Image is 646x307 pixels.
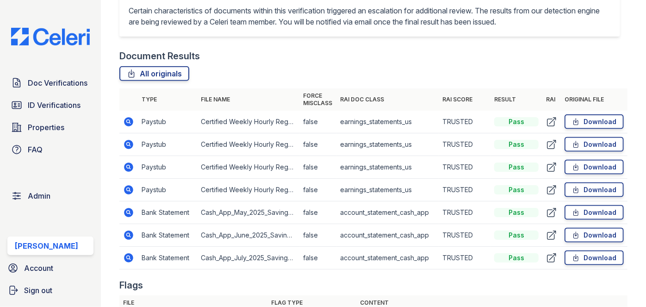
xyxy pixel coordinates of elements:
[7,140,93,159] a: FAQ
[138,88,197,111] th: Type
[197,247,299,269] td: Cash_App_July_2025_Savings_Statement.pdf
[24,263,53,274] span: Account
[542,88,561,111] th: RAI
[561,88,627,111] th: Original file
[138,179,197,201] td: Paystub
[15,240,78,251] div: [PERSON_NAME]
[24,285,52,296] span: Sign out
[28,100,81,111] span: ID Verifications
[197,201,299,224] td: Cash_App_May_2025_Savings_Statement.pdf
[138,247,197,269] td: Bank Statement
[439,179,491,201] td: TRUSTED
[197,133,299,156] td: Certified Weekly Hourly Regular 08_15_2025 653 Regular.pdf
[299,224,336,247] td: false
[197,88,299,111] th: File name
[565,205,624,220] a: Download
[494,117,539,126] div: Pass
[439,224,491,247] td: TRUSTED
[336,201,439,224] td: account_statement_cash_app
[299,247,336,269] td: false
[439,88,491,111] th: RAI Score
[439,111,491,133] td: TRUSTED
[494,231,539,240] div: Pass
[197,179,299,201] td: Certified Weekly Hourly Regular 08_01_2025 653 Regular.pdf
[299,88,336,111] th: Force misclass
[336,156,439,179] td: earnings_statements_us
[439,156,491,179] td: TRUSTED
[494,185,539,194] div: Pass
[299,179,336,201] td: false
[138,111,197,133] td: Paystub
[565,251,624,265] a: Download
[299,133,336,156] td: false
[129,5,611,27] p: Certain characteristics of documents within this verification triggered an escalation for additio...
[439,201,491,224] td: TRUSTED
[28,144,43,155] span: FAQ
[565,160,624,175] a: Download
[565,182,624,197] a: Download
[119,50,200,63] div: Document Results
[197,224,299,247] td: Cash_App_June_2025_Savings_Statement.pdf
[7,96,93,114] a: ID Verifications
[494,140,539,149] div: Pass
[28,77,87,88] span: Doc Verifications
[491,88,542,111] th: Result
[336,247,439,269] td: account_statement_cash_app
[138,156,197,179] td: Paystub
[565,114,624,129] a: Download
[565,228,624,243] a: Download
[4,281,97,300] a: Sign out
[336,179,439,201] td: earnings_statements_us
[299,156,336,179] td: false
[119,66,189,81] a: All originals
[299,201,336,224] td: false
[4,259,97,277] a: Account
[336,88,439,111] th: RAI Doc Class
[119,279,143,292] div: Flags
[197,111,299,133] td: Certified Weekly Hourly Regular 08_08_2025 653 Regular.pdf
[7,187,93,205] a: Admin
[28,122,64,133] span: Properties
[7,74,93,92] a: Doc Verifications
[138,224,197,247] td: Bank Statement
[494,253,539,263] div: Pass
[336,111,439,133] td: earnings_statements_us
[494,208,539,217] div: Pass
[439,247,491,269] td: TRUSTED
[4,28,97,45] img: CE_Logo_Blue-a8612792a0a2168367f1c8372b55b34899dd931a85d93a1a3d3e32e68fde9ad4.png
[336,224,439,247] td: account_statement_cash_app
[439,133,491,156] td: TRUSTED
[28,190,50,201] span: Admin
[565,137,624,152] a: Download
[7,118,93,137] a: Properties
[138,133,197,156] td: Paystub
[138,201,197,224] td: Bank Statement
[197,156,299,179] td: Certified Weekly Hourly Regular 08_22_2025 653 Regular.pdf
[299,111,336,133] td: false
[494,163,539,172] div: Pass
[336,133,439,156] td: earnings_statements_us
